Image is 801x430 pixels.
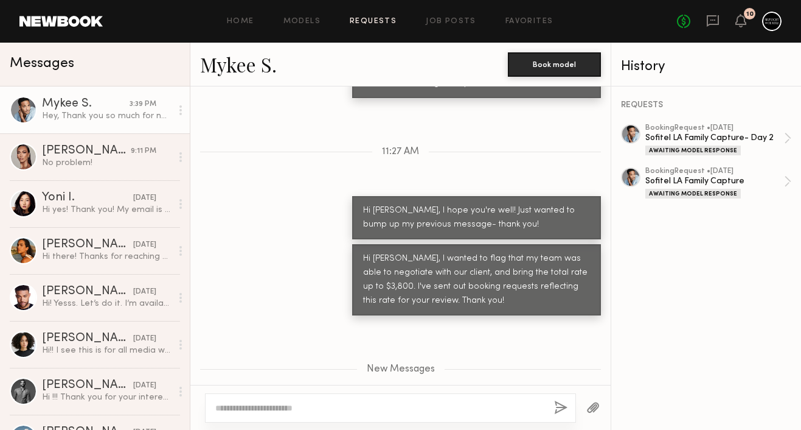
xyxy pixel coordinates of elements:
a: Mykee S. [200,51,277,77]
div: Awaiting Model Response [645,146,741,155]
div: [PERSON_NAME] [42,379,133,392]
a: bookingRequest •[DATE]Sofitel LA Family CaptureAwaiting Model Response [645,167,791,199]
div: [DATE] [133,333,156,345]
div: Hi yes! Thank you! My email is [EMAIL_ADDRESS][DOMAIN_NAME] [42,204,172,216]
div: Hi [PERSON_NAME], I wanted to flag that my team was able to negotiate with our client, and bring ... [363,252,590,308]
div: [DATE] [133,286,156,298]
a: Home [227,18,254,26]
div: 10 [746,11,754,18]
div: [PERSON_NAME] [42,239,133,251]
div: Hi!! I see this is for all media worldwide in perpetuity. Is this the intended usage for this adv... [42,345,172,356]
div: Hi [PERSON_NAME], I hope you're well! Just wanted to bump up my previous message- thank you! [363,204,590,232]
a: Requests [350,18,397,26]
div: Mykee S. [42,98,130,110]
div: Awaiting Model Response [645,189,741,199]
div: Hi! Yesss. Let’s do it. I’m available. [42,298,172,309]
span: New Messages [367,364,435,375]
div: Yoni I. [42,192,133,204]
div: Hi there! Thanks for reaching out, I could possibly make [DATE] work, but [DATE] is actually bett... [42,251,172,263]
div: [DATE] [133,380,156,392]
div: [PERSON_NAME] [42,286,133,298]
div: 3:39 PM [130,99,156,110]
div: Hey, Thank you so much for negotiating that, I can agree to this. Looking forward to working with... [42,110,172,122]
div: [PERSON_NAME] [42,333,133,345]
div: No problem! [42,157,172,169]
div: [PERSON_NAME] [42,145,131,157]
a: bookingRequest •[DATE]Sofitel LA Family Capture- Day 2Awaiting Model Response [645,124,791,155]
a: Favorites [505,18,553,26]
div: REQUESTS [621,101,791,110]
div: booking Request • [DATE] [645,124,784,132]
div: History [621,60,791,74]
div: booking Request • [DATE] [645,167,784,175]
div: [DATE] [133,192,156,204]
a: Book model [508,58,601,69]
a: Models [283,18,321,26]
div: Sofitel LA Family Capture [645,175,784,187]
div: [DATE] [133,239,156,251]
div: Sofitel LA Family Capture- Day 2 [645,132,784,144]
span: Messages [10,57,74,71]
div: Hi !!! Thank you for your interest! I am currently booked out until the end of October, I’ve reac... [42,392,172,403]
span: 11:27 AM [382,147,419,157]
div: 9:11 PM [131,146,156,157]
button: Book model [508,52,601,77]
a: Job Posts [426,18,476,26]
